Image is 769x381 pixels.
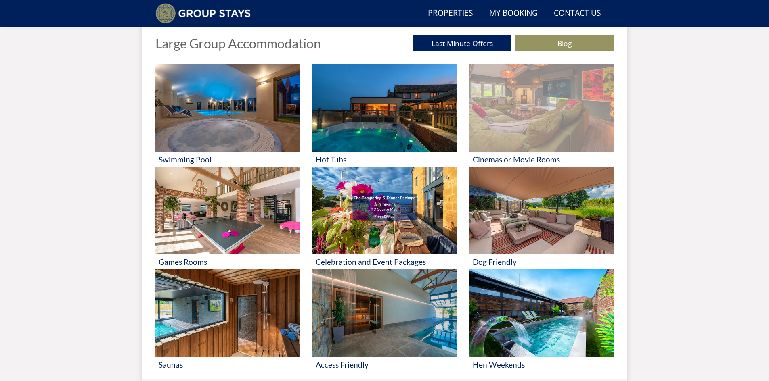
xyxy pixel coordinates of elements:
[155,269,300,357] img: 'Saunas' - Large Group Accommodation Holiday Ideas
[312,167,457,270] a: 'Celebration and Event Packages' - Large Group Accommodation Holiday Ideas Celebration and Event ...
[155,36,321,50] h1: Large Group Accommodation
[316,258,453,266] h3: Celebration and Event Packages
[155,3,251,23] img: Group Stays
[312,64,457,152] img: 'Hot Tubs' - Large Group Accommodation Holiday Ideas
[469,167,614,270] a: 'Dog Friendly' - Large Group Accommodation Holiday Ideas Dog Friendly
[469,64,614,152] img: 'Cinemas or Movie Rooms' - Large Group Accommodation Holiday Ideas
[469,64,614,167] a: 'Cinemas or Movie Rooms' - Large Group Accommodation Holiday Ideas Cinemas or Movie Rooms
[316,155,453,164] h3: Hot Tubs
[473,155,610,164] h3: Cinemas or Movie Rooms
[312,167,457,255] img: 'Celebration and Event Packages' - Large Group Accommodation Holiday Ideas
[312,269,457,372] a: 'Access Friendly' - Large Group Accommodation Holiday Ideas Access Friendly
[159,155,296,164] h3: Swimming Pool
[469,269,614,357] img: 'Hen Weekends' - Large Group Accommodation Holiday Ideas
[515,35,614,51] a: Blog
[425,4,476,23] a: Properties
[413,35,511,51] a: Last Minute Offers
[159,360,296,369] h3: Saunas
[155,167,300,255] img: 'Games Rooms' - Large Group Accommodation Holiday Ideas
[486,4,541,23] a: My Booking
[155,269,300,372] a: 'Saunas' - Large Group Accommodation Holiday Ideas Saunas
[551,4,604,23] a: Contact Us
[159,258,296,266] h3: Games Rooms
[155,64,300,167] a: 'Swimming Pool' - Large Group Accommodation Holiday Ideas Swimming Pool
[155,64,300,152] img: 'Swimming Pool' - Large Group Accommodation Holiday Ideas
[312,269,457,357] img: 'Access Friendly' - Large Group Accommodation Holiday Ideas
[473,258,610,266] h3: Dog Friendly
[473,360,610,369] h3: Hen Weekends
[312,64,457,167] a: 'Hot Tubs' - Large Group Accommodation Holiday Ideas Hot Tubs
[155,167,300,270] a: 'Games Rooms' - Large Group Accommodation Holiday Ideas Games Rooms
[316,360,453,369] h3: Access Friendly
[469,269,614,372] a: 'Hen Weekends' - Large Group Accommodation Holiday Ideas Hen Weekends
[469,167,614,255] img: 'Dog Friendly' - Large Group Accommodation Holiday Ideas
